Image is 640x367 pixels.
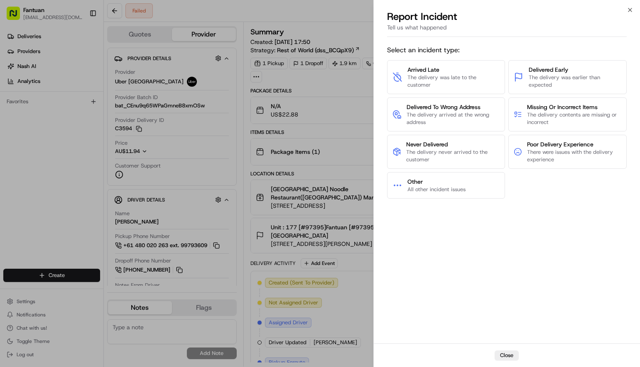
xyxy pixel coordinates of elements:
[407,74,500,89] span: The delivery was late to the customer
[529,74,621,89] span: The delivery was earlier than expected
[407,103,500,111] span: Delivered To Wrong Address
[387,135,505,169] button: Never DeliveredThe delivery never arrived to the customer
[508,60,627,94] button: Delivered EarlyThe delivery was earlier than expected
[527,103,621,111] span: Missing Or Incorrect Items
[387,45,627,55] span: Select an incident type:
[407,66,500,74] span: Arrived Late
[529,66,621,74] span: Delivered Early
[527,148,621,163] span: There were issues with the delivery experience
[387,23,627,37] div: Tell us what happened
[495,350,519,360] button: Close
[387,97,505,131] button: Delivered To Wrong AddressThe delivery arrived at the wrong address
[527,140,621,148] span: Poor Delivery Experience
[407,186,466,193] span: All other incident issues
[406,140,500,148] span: Never Delivered
[527,111,621,126] span: The delivery contents are missing or incorrect
[508,135,627,169] button: Poor Delivery ExperienceThere were issues with the delivery experience
[406,148,500,163] span: The delivery never arrived to the customer
[407,177,466,186] span: Other
[387,60,505,94] button: Arrived LateThe delivery was late to the customer
[407,111,500,126] span: The delivery arrived at the wrong address
[387,172,505,199] button: OtherAll other incident issues
[508,97,627,131] button: Missing Or Incorrect ItemsThe delivery contents are missing or incorrect
[387,10,457,23] p: Report Incident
